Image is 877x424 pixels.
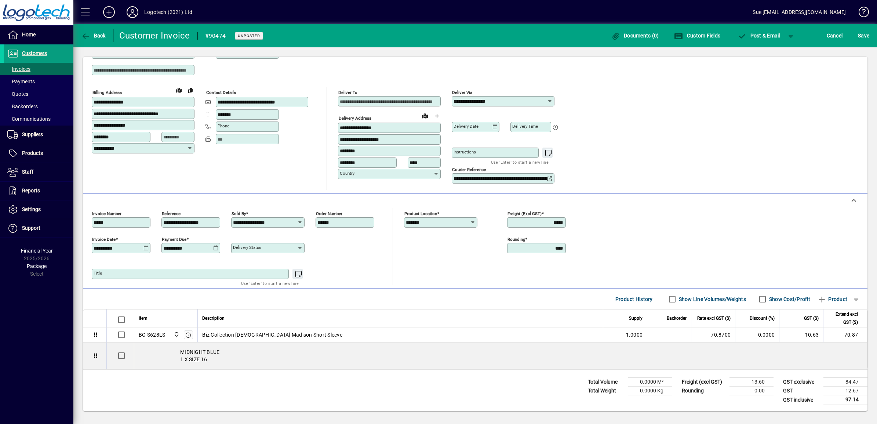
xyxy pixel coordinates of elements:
[858,30,869,41] span: ave
[507,237,525,242] mat-label: Rounding
[804,314,819,322] span: GST ($)
[452,167,486,172] mat-label: Courier Reference
[729,378,774,387] td: 13.60
[779,387,823,395] td: GST
[584,387,628,395] td: Total Weight
[729,387,774,395] td: 0.00
[22,225,40,231] span: Support
[205,30,226,42] div: #90474
[4,163,73,181] a: Staff
[73,29,114,42] app-page-header-button: Back
[4,182,73,200] a: Reports
[823,395,867,405] td: 97.14
[4,26,73,44] a: Home
[858,33,861,39] span: S
[823,327,867,343] td: 70.87
[779,378,823,387] td: GST exclusive
[611,33,659,39] span: Documents (0)
[7,91,28,97] span: Quotes
[584,378,628,387] td: Total Volume
[232,211,246,216] mat-label: Sold by
[218,123,229,128] mat-label: Phone
[667,314,687,322] span: Backorder
[628,387,672,395] td: 0.0000 Kg
[672,29,722,42] button: Custom Fields
[173,84,185,96] a: View on map
[628,378,672,387] td: 0.0000 M³
[853,1,868,25] a: Knowledge Base
[7,104,38,109] span: Backorders
[97,6,121,19] button: Add
[856,29,871,42] button: Save
[779,395,823,405] td: GST inclusive
[828,310,858,326] span: Extend excl GST ($)
[119,30,190,41] div: Customer Invoice
[162,237,186,242] mat-label: Payment due
[454,124,478,129] mat-label: Delivery date
[22,169,33,175] span: Staff
[202,331,342,338] span: Biz Collection [DEMOGRAPHIC_DATA] Madison Short Sleeve
[753,6,846,18] div: Sue [EMAIL_ADDRESS][DOMAIN_NAME]
[629,314,643,322] span: Supply
[7,79,35,84] span: Payments
[674,33,720,39] span: Custom Fields
[823,378,867,387] td: 84.47
[734,29,784,42] button: Post & Email
[22,188,40,193] span: Reports
[512,124,538,129] mat-label: Delivery time
[825,29,845,42] button: Cancel
[92,211,121,216] mat-label: Invoice number
[22,206,41,212] span: Settings
[79,29,108,42] button: Back
[818,293,847,305] span: Product
[419,110,431,122] a: View on map
[750,314,775,322] span: Discount (%)
[238,33,260,38] span: Unposted
[92,237,116,242] mat-label: Invoice date
[144,6,192,18] div: Logotech (2021) Ltd
[779,327,823,343] td: 10.63
[27,263,47,269] span: Package
[22,150,43,156] span: Products
[4,100,73,113] a: Backorders
[4,219,73,238] a: Support
[827,30,843,41] span: Cancel
[678,378,729,387] td: Freight (excl GST)
[4,88,73,100] a: Quotes
[340,171,354,176] mat-label: Country
[7,66,30,72] span: Invoices
[81,33,106,39] span: Back
[615,293,653,305] span: Product History
[7,116,51,122] span: Communications
[404,211,437,216] mat-label: Product location
[241,279,299,287] mat-hint: Use 'Enter' to start a new line
[22,131,43,137] span: Suppliers
[738,33,780,39] span: ost & Email
[609,29,661,42] button: Documents (0)
[431,110,443,122] button: Choose address
[139,314,148,322] span: Item
[121,6,144,19] button: Profile
[22,50,47,56] span: Customers
[612,293,656,306] button: Product History
[233,245,261,250] mat-label: Delivery status
[202,314,225,322] span: Description
[139,331,165,338] div: BC-S628LS
[4,75,73,88] a: Payments
[4,126,73,144] a: Suppliers
[491,158,549,166] mat-hint: Use 'Enter' to start a new line
[316,211,342,216] mat-label: Order number
[4,63,73,75] a: Invoices
[696,331,731,338] div: 70.8700
[677,296,746,303] label: Show Line Volumes/Weights
[185,84,196,96] button: Copy to Delivery address
[697,314,731,322] span: Rate excl GST ($)
[134,343,867,369] div: MIDNIGHT BLUE 1 X SIZE 16
[162,211,181,216] mat-label: Reference
[750,33,754,39] span: P
[735,327,779,343] td: 0.0000
[4,200,73,219] a: Settings
[4,144,73,163] a: Products
[338,90,357,95] mat-label: Deliver To
[507,211,542,216] mat-label: Freight (excl GST)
